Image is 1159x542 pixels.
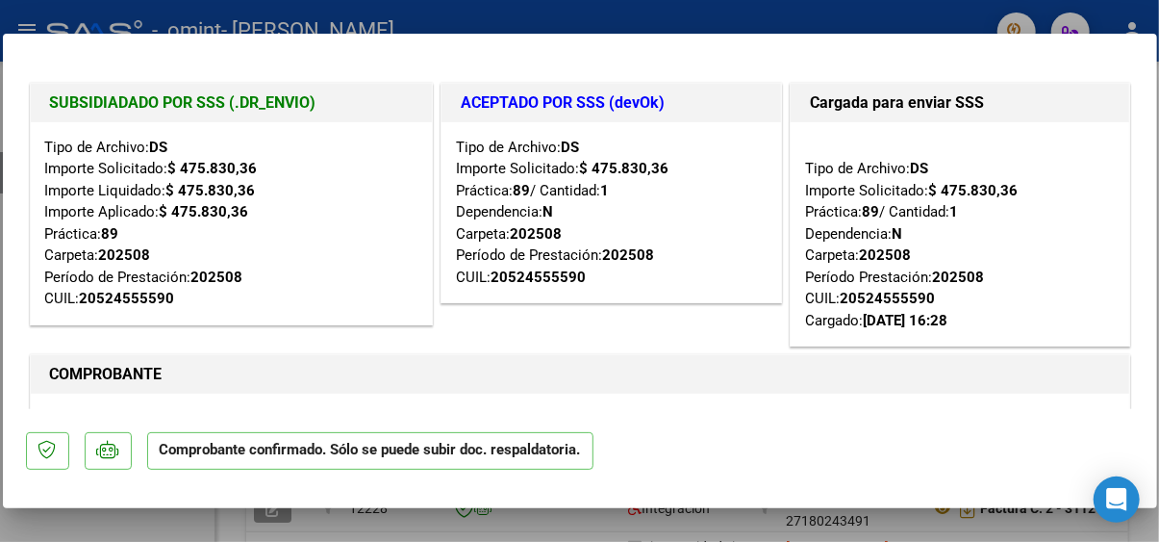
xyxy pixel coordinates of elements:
div: 20524555590 [840,288,935,310]
strong: $ 475.830,36 [928,182,1018,199]
strong: 1 [600,182,609,199]
strong: 202508 [510,225,562,243]
div: Open Intercom Messenger [1094,477,1140,523]
h1: SUBSIDIADADO POR SSS (.DR_ENVIO) [50,91,414,115]
strong: DS [150,139,168,156]
strong: COMPROBANTE [50,365,163,383]
strong: N [542,203,553,220]
strong: 89 [513,182,530,199]
div: 20524555590 [491,267,586,289]
strong: N [892,225,902,243]
div: 20524555590 [80,288,175,310]
strong: $ 475.830,36 [579,160,668,177]
strong: DS [561,139,579,156]
strong: $ 475.830,36 [166,182,256,199]
div: Tipo de Archivo: Importe Solicitado: Práctica: / Cantidad: Dependencia: Carpeta: Período de Prest... [456,137,767,289]
strong: $ 475.830,36 [160,203,249,220]
strong: 202508 [602,246,654,264]
strong: 202508 [191,269,243,286]
p: Comprobante confirmado. Sólo se puede subir doc. respaldatoria. [147,432,593,470]
strong: [DATE] 16:28 [863,312,947,329]
h1: Cargada para enviar SSS [810,91,1110,115]
strong: 202508 [99,246,151,264]
div: Tipo de Archivo: Importe Solicitado: Importe Liquidado: Importe Aplicado: Práctica: Carpeta: Perí... [45,137,418,310]
div: Tipo de Archivo: Importe Solicitado: Práctica: / Cantidad: Dependencia: Carpeta: Período Prestaci... [805,137,1115,332]
strong: 1 [949,203,958,220]
strong: 202508 [859,246,911,264]
strong: 202508 [932,269,984,286]
strong: 89 [862,203,879,220]
strong: $ 475.830,36 [168,160,258,177]
strong: 89 [102,225,119,243]
strong: DS [910,160,928,177]
h1: ACEPTADO POR SSS (devOk) [461,91,762,115]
